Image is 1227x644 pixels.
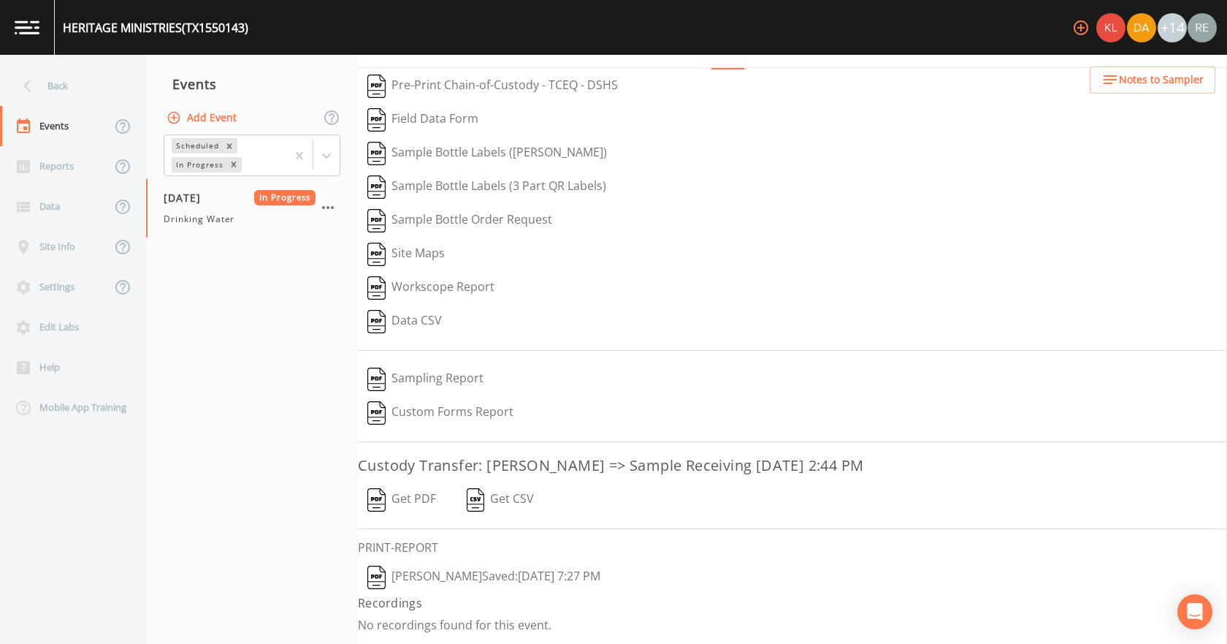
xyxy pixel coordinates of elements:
[358,396,523,430] button: Custom Forms Report
[367,243,386,266] img: svg%3e
[358,271,504,305] button: Workscope Report
[164,213,234,226] span: Drinking Water
[367,368,386,391] img: svg%3e
[1126,13,1157,42] div: David Weber
[367,310,386,333] img: svg%3e
[1096,13,1125,42] img: 9c4450d90d3b8045b2e5fa62e4f92659
[358,69,627,103] button: Pre-Print Chain-of-Custody - TCEQ - DSHS
[358,103,488,137] button: Field Data Form
[1090,67,1215,94] button: Notes to Sampler
[1188,13,1217,42] img: e720f1e92442e99c2aab0e3b783e6548
[467,488,485,512] img: svg%3e
[146,66,358,102] div: Events
[172,138,221,154] div: Scheduled
[358,204,562,238] button: Sample Bottle Order Request
[358,541,1227,555] h6: PRINT-REPORT
[456,483,544,517] button: Get CSV
[63,19,248,37] div: HERITAGE MINISTRIES (TX1550143)
[358,137,616,170] button: Sample Bottle Labels ([PERSON_NAME])
[358,618,1227,632] p: No recordings found for this event.
[367,488,386,512] img: svg%3e
[367,276,386,300] img: svg%3e
[367,142,386,165] img: svg%3e
[367,401,386,425] img: svg%3e
[172,157,226,173] div: In Progress
[358,238,454,271] button: Site Maps
[1177,594,1212,629] div: Open Intercom Messenger
[367,566,386,589] img: svg%3e
[358,454,1227,477] h3: Custody Transfer: [PERSON_NAME] => Sample Receiving [DATE] 2:44 PM
[15,20,39,34] img: logo
[226,157,242,173] div: Remove In Progress
[358,594,1227,612] h4: Recordings
[358,561,610,594] button: [PERSON_NAME]Saved:[DATE] 7:27 PM
[164,105,242,132] button: Add Event
[1158,13,1187,42] div: +14
[367,108,386,132] img: svg%3e
[367,75,386,98] img: svg%3e
[358,483,446,517] button: Get PDF
[358,305,451,338] button: Data CSV
[1096,13,1126,42] div: Kler Teran
[254,190,316,205] span: In Progress
[221,138,237,154] div: Remove Scheduled
[358,170,616,204] button: Sample Bottle Labels (3 Part QR Labels)
[164,190,211,205] span: [DATE]
[367,175,386,199] img: svg%3e
[367,209,386,232] img: svg%3e
[1127,13,1156,42] img: a84961a0472e9debc750dd08a004988d
[146,178,358,238] a: [DATE]In ProgressDrinking Water
[1119,71,1204,89] span: Notes to Sampler
[358,363,493,396] button: Sampling Report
